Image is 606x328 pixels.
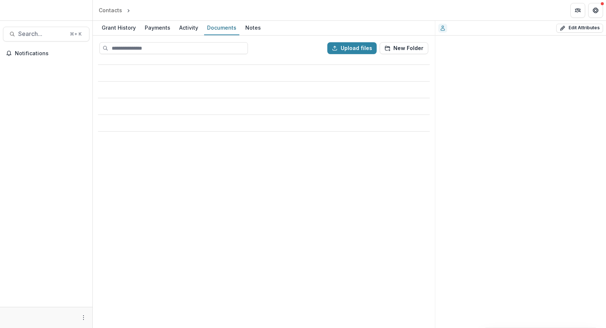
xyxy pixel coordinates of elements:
div: Activity [176,22,201,33]
button: Partners [570,3,585,18]
button: Edit Attributes [556,24,603,33]
a: Payments [142,21,173,35]
span: Notifications [15,50,86,57]
div: Grant History [99,22,139,33]
div: Payments [142,22,173,33]
a: Documents [204,21,239,35]
span: Search... [18,30,65,37]
div: Documents [204,22,239,33]
button: New Folder [380,42,428,54]
button: Upload files [327,42,377,54]
button: Notifications [3,47,89,59]
button: Get Help [588,3,603,18]
a: Notes [242,21,264,35]
a: Grant History [99,21,139,35]
div: Notes [242,22,264,33]
a: Contacts [96,5,125,16]
button: More [79,313,88,322]
div: Contacts [99,6,122,14]
button: Search... [3,27,89,42]
div: ⌘ + K [68,30,83,38]
nav: breadcrumb [96,5,163,16]
a: Activity [176,21,201,35]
